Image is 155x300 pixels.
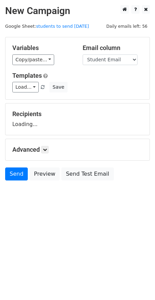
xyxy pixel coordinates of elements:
[12,82,39,92] a: Load...
[29,167,60,180] a: Preview
[5,24,89,29] small: Google Sheet:
[5,167,28,180] a: Send
[12,110,143,128] div: Loading...
[104,24,150,29] a: Daily emails left: 56
[12,54,54,65] a: Copy/paste...
[12,72,42,79] a: Templates
[12,146,143,153] h5: Advanced
[104,23,150,30] span: Daily emails left: 56
[5,5,150,17] h2: New Campaign
[83,44,143,52] h5: Email column
[61,167,114,180] a: Send Test Email
[49,82,67,92] button: Save
[36,24,89,29] a: students to send [DATE]
[12,110,143,118] h5: Recipients
[12,44,72,52] h5: Variables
